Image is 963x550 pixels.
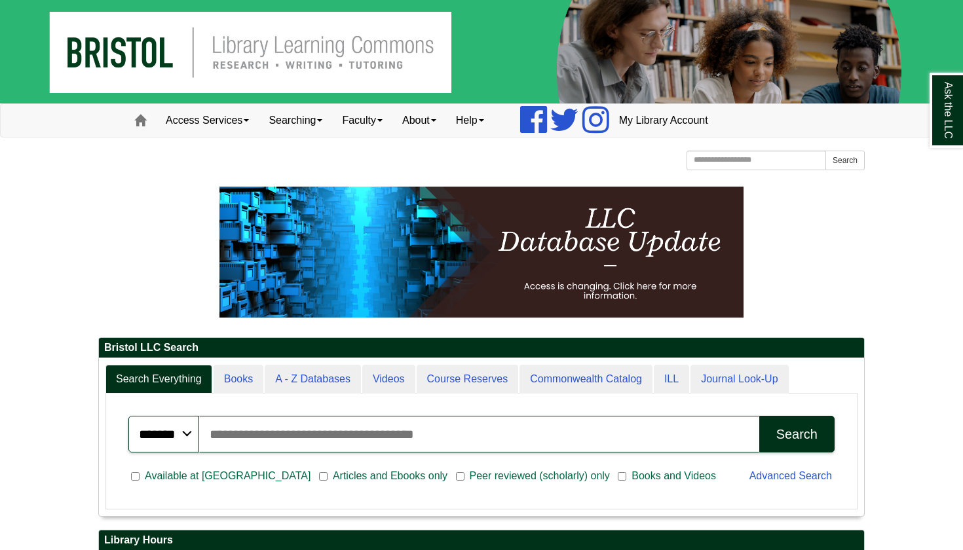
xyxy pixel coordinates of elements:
[392,104,446,137] a: About
[156,104,259,137] a: Access Services
[219,187,744,318] img: HTML tutorial
[417,365,519,394] a: Course Reserves
[749,470,832,481] a: Advanced Search
[464,468,615,484] span: Peer reviewed (scholarly) only
[105,365,212,394] a: Search Everything
[319,471,328,483] input: Articles and Ebooks only
[446,104,494,137] a: Help
[328,468,453,484] span: Articles and Ebooks only
[265,365,361,394] a: A - Z Databases
[759,416,835,452] button: Search
[362,365,415,394] a: Videos
[214,365,263,394] a: Books
[825,151,865,170] button: Search
[99,338,864,358] h2: Bristol LLC Search
[690,365,788,394] a: Journal Look-Up
[456,471,464,483] input: Peer reviewed (scholarly) only
[776,427,818,442] div: Search
[654,365,689,394] a: ILL
[131,471,140,483] input: Available at [GEOGRAPHIC_DATA]
[140,468,316,484] span: Available at [GEOGRAPHIC_DATA]
[626,468,721,484] span: Books and Videos
[332,104,392,137] a: Faculty
[259,104,332,137] a: Searching
[519,365,652,394] a: Commonwealth Catalog
[618,471,626,483] input: Books and Videos
[609,104,718,137] a: My Library Account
